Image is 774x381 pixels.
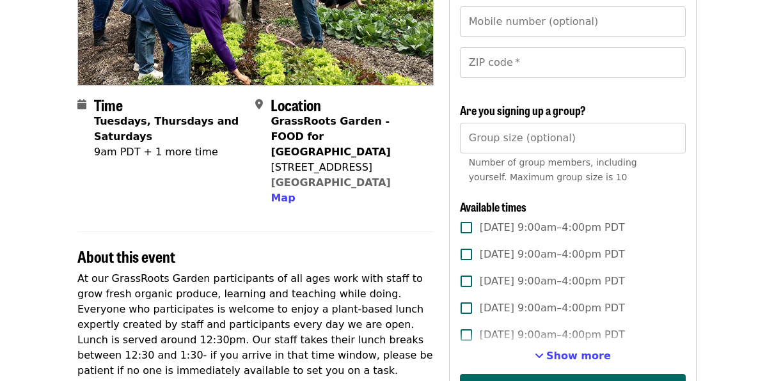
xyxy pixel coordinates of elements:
[546,350,611,362] span: Show more
[271,115,390,158] strong: GrassRoots Garden - FOOD for [GEOGRAPHIC_DATA]
[535,348,611,364] button: See more timeslots
[460,47,686,78] input: ZIP code
[94,144,245,160] div: 9am PDT + 1 more time
[460,6,686,37] input: Mobile number (optional)
[460,198,526,215] span: Available times
[94,93,123,116] span: Time
[77,245,175,267] span: About this event
[271,160,423,175] div: [STREET_ADDRESS]
[480,274,625,289] span: [DATE] 9:00am–4:00pm PDT
[77,271,434,378] p: At our GrassRoots Garden participants of all ages work with staff to grow fresh organic produce, ...
[469,157,637,182] span: Number of group members, including yourself. Maximum group size is 10
[480,327,625,343] span: [DATE] 9:00am–4:00pm PDT
[480,300,625,316] span: [DATE] 9:00am–4:00pm PDT
[255,98,263,111] i: map-marker-alt icon
[480,247,625,262] span: [DATE] 9:00am–4:00pm PDT
[271,190,295,206] button: Map
[460,102,586,118] span: Are you signing up a group?
[271,93,321,116] span: Location
[94,115,239,143] strong: Tuesdays, Thursdays and Saturdays
[77,98,86,111] i: calendar icon
[460,123,686,153] input: [object Object]
[480,220,625,235] span: [DATE] 9:00am–4:00pm PDT
[271,176,390,189] a: [GEOGRAPHIC_DATA]
[271,192,295,204] span: Map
